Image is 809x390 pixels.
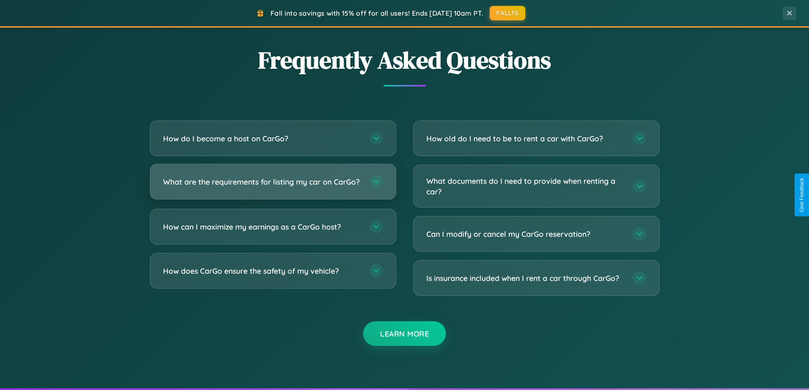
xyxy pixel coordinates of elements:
[163,133,361,144] h3: How do I become a host on CarGo?
[426,133,624,144] h3: How old do I need to be to rent a car with CarGo?
[163,177,361,187] h3: What are the requirements for listing my car on CarGo?
[799,178,805,212] div: Give Feedback
[426,176,624,196] h3: What documents do I need to provide when renting a car?
[426,229,624,239] h3: Can I modify or cancel my CarGo reservation?
[271,9,483,17] span: Fall into savings with 15% off for all users! Ends [DATE] 10am PT.
[363,321,446,346] button: Learn More
[490,6,525,20] button: FALL15
[426,273,624,283] h3: Is insurance included when I rent a car through CarGo?
[163,222,361,232] h3: How can I maximize my earnings as a CarGo host?
[163,266,361,276] h3: How does CarGo ensure the safety of my vehicle?
[150,44,660,76] h2: Frequently Asked Questions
